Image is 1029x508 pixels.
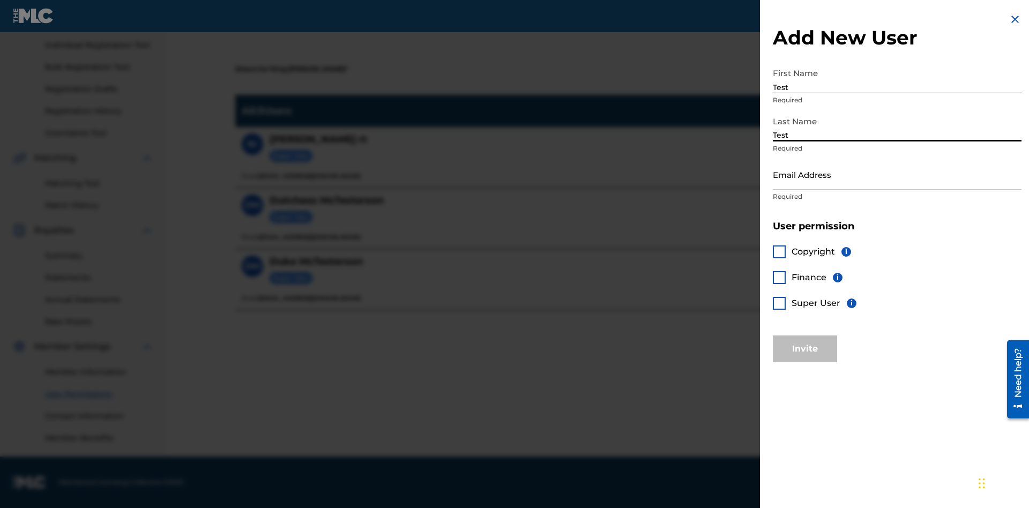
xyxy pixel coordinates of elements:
h2: Add New User [773,26,1021,50]
span: Copyright [792,246,835,257]
iframe: Chat Widget [975,457,1029,508]
div: Drag [979,467,985,499]
iframe: Resource Center [999,336,1029,424]
h5: User permission [773,220,1021,233]
span: Super User [792,298,840,308]
p: Required [773,95,1021,105]
span: Finance [792,272,826,282]
img: MLC Logo [13,8,54,24]
p: Required [773,192,1021,201]
span: i [833,273,842,282]
span: i [841,247,851,257]
p: Required [773,144,1021,153]
span: i [847,298,856,308]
